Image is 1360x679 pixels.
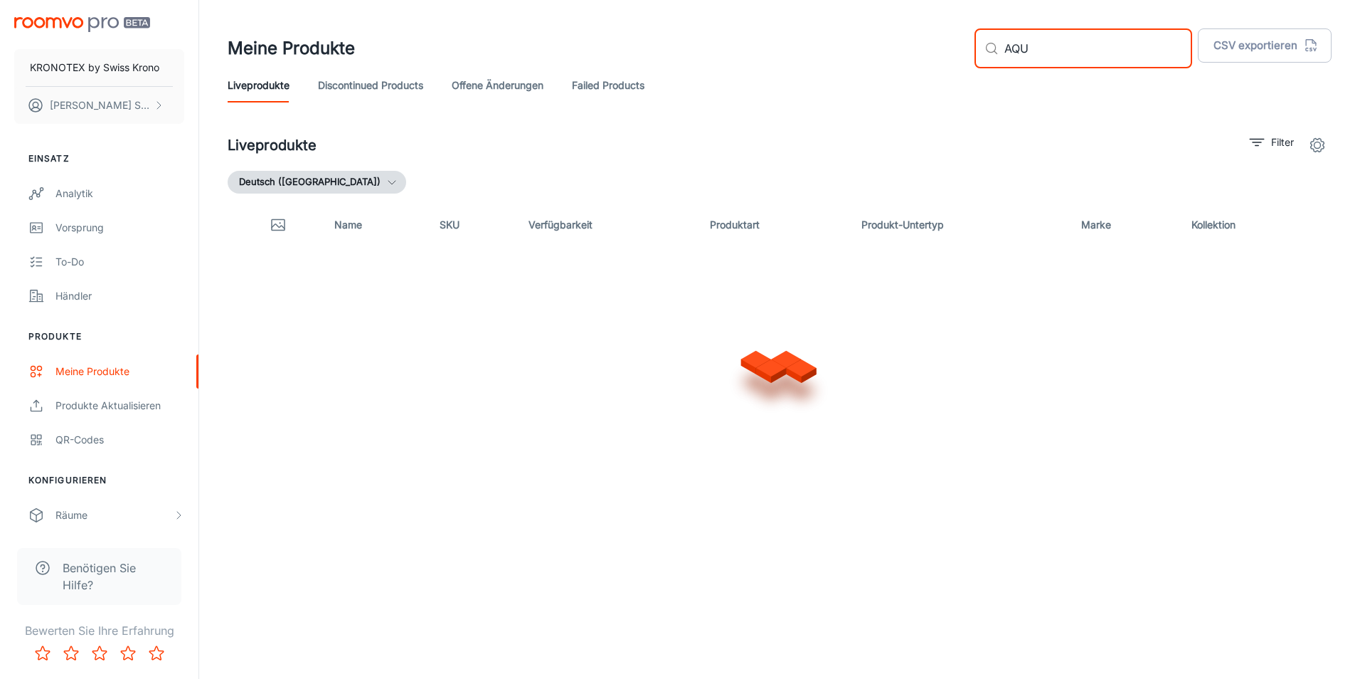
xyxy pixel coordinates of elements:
[57,639,85,668] button: Rate 2 star
[1246,131,1297,154] button: filter
[11,622,187,639] p: Bewerten Sie Ihre Erfahrung
[114,639,142,668] button: Rate 4 star
[850,205,1070,245] th: Produkt-Untertyp
[63,559,164,594] span: Benötigen Sie Hilfe?
[55,254,184,270] div: To-do
[142,639,171,668] button: Rate 5 star
[1198,28,1332,63] button: CSV exportieren
[452,68,543,102] a: offene Änderungen
[1303,131,1332,159] button: settings
[50,98,150,113] p: [PERSON_NAME] Szacilowska
[228,135,317,156] h2: Liveprodukte
[55,364,184,379] div: Meine Produkte
[30,60,159,75] p: KRONOTEX by Swiss Krono
[572,68,644,102] a: Failed Products
[323,205,428,245] th: Name
[55,432,184,448] div: QR-Codes
[270,216,287,233] svg: Thumbnail
[28,639,57,668] button: Rate 1 star
[517,205,698,245] th: Verfügbarkeit
[1180,205,1332,245] th: Kollektion
[1271,135,1294,150] p: Filter
[85,639,114,668] button: Rate 3 star
[55,186,184,201] div: Analytik
[428,205,517,245] th: SKU
[1004,28,1192,68] input: Nach Produkten suchen
[228,68,289,102] a: Liveprodukte
[1070,205,1180,245] th: Marke
[14,49,184,86] button: KRONOTEX by Swiss Krono
[55,398,184,414] div: Produkte aktualisieren
[55,507,173,523] div: Räume
[55,288,184,304] div: Händler
[14,17,150,32] img: Roomvo PRO Beta
[14,87,184,124] button: [PERSON_NAME] Szacilowska
[55,220,184,236] div: Vorsprung
[698,205,850,245] th: Produktart
[228,36,355,61] h1: Meine Produkte
[318,68,423,102] a: Discontinued Products
[228,171,406,194] button: Deutsch ([GEOGRAPHIC_DATA])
